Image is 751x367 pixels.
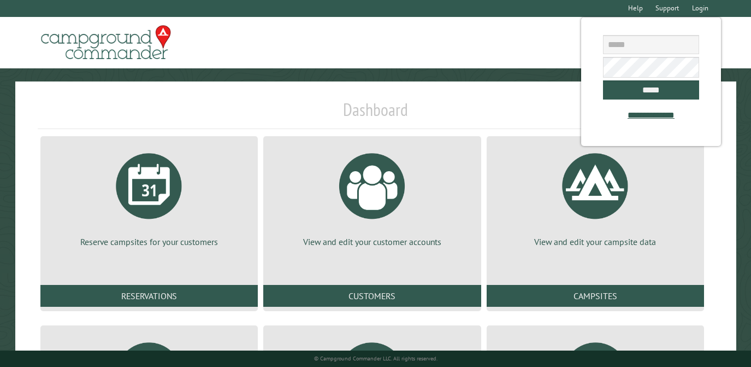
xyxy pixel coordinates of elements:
[38,99,714,129] h1: Dashboard
[500,236,691,248] p: View and edit your campsite data
[314,355,437,362] small: © Campground Commander LLC. All rights reserved.
[38,21,174,64] img: Campground Commander
[487,285,704,307] a: Campsites
[276,145,468,248] a: View and edit your customer accounts
[40,285,258,307] a: Reservations
[500,145,691,248] a: View and edit your campsite data
[54,145,245,248] a: Reserve campsites for your customers
[276,236,468,248] p: View and edit your customer accounts
[54,236,245,248] p: Reserve campsites for your customers
[263,285,481,307] a: Customers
